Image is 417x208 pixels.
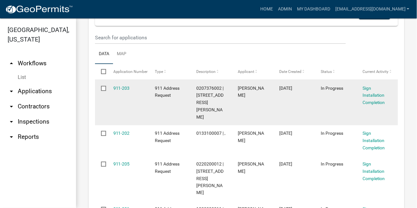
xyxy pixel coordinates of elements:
[280,86,293,91] span: 09/15/2025
[321,161,344,166] span: In Progress
[294,3,333,15] a: My Dashboard
[113,86,130,91] a: 911-203
[258,3,275,15] a: Home
[155,131,180,143] span: 911 Address Request
[363,161,385,181] a: Sign Installation Completion
[238,69,254,74] span: Applicant
[321,131,344,136] span: In Progress
[273,64,315,79] datatable-header-cell: Date Created
[238,161,264,174] span: Tim Perry
[149,64,190,79] datatable-header-cell: Type
[95,64,107,79] datatable-header-cell: Select
[155,86,180,98] span: 911 Address Request
[321,86,344,91] span: In Progress
[238,131,264,143] span: Amber Countryman
[8,88,15,95] i: arrow_drop_down
[190,64,232,79] datatable-header-cell: Description
[363,86,385,105] a: Sign Installation Completion
[280,131,293,136] span: 09/11/2025
[357,64,398,79] datatable-header-cell: Current Activity
[333,3,412,15] a: [EMAIL_ADDRESS][DOMAIN_NAME]
[107,64,148,79] datatable-header-cell: Application Number
[196,131,225,136] span: 0133100007 | ,
[113,69,148,74] span: Application Number
[113,44,130,64] a: Map
[113,161,130,166] a: 911-205
[8,103,15,110] i: arrow_drop_down
[8,133,15,141] i: arrow_drop_down
[8,60,15,67] i: arrow_drop_up
[196,161,224,195] span: 0220200012 | 8929 W 84th St N , Baxter IA 50028
[280,69,302,74] span: Date Created
[363,69,389,74] span: Current Activity
[275,3,294,15] a: Admin
[196,86,224,120] span: 0207376002 | 9790 N 99th Ave W , Baxter, IA 50028
[363,131,385,150] a: Sign Installation Completion
[321,69,332,74] span: Status
[95,44,113,64] a: Data
[315,64,357,79] datatable-header-cell: Status
[238,86,264,98] span: Austin Sullivan
[8,118,15,126] i: arrow_drop_down
[232,64,273,79] datatable-header-cell: Applicant
[155,161,180,174] span: 911 Address Request
[196,69,216,74] span: Description
[155,69,163,74] span: Type
[113,131,130,136] a: 911-202
[95,31,346,44] input: Search for applications
[280,161,293,166] span: 09/10/2025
